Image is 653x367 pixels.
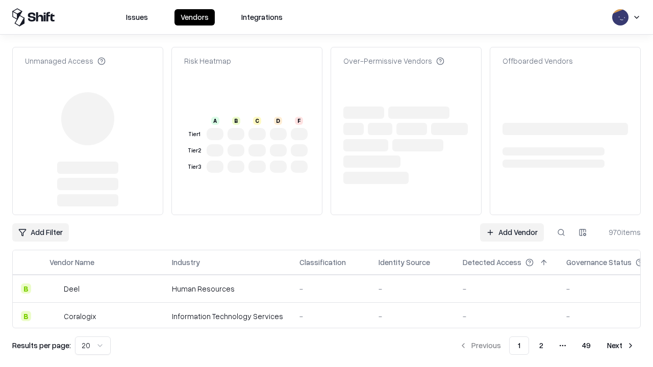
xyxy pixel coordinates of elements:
div: B [21,311,31,321]
div: Detected Access [463,257,521,268]
p: Results per page: [12,340,71,351]
button: 49 [574,336,599,355]
div: Tier 3 [186,163,203,171]
div: - [463,283,550,294]
button: Add Filter [12,223,69,242]
img: Coralogix [49,311,60,321]
button: Issues [120,9,154,25]
div: - [299,283,362,294]
div: Tier 1 [186,130,203,139]
div: Risk Heatmap [184,56,231,66]
div: C [253,117,261,125]
button: Integrations [235,9,289,25]
div: Coralogix [64,311,96,322]
div: - [299,311,362,322]
div: Deel [64,283,80,294]
div: F [295,117,303,125]
button: Vendors [174,9,215,25]
div: - [379,311,446,322]
div: Unmanaged Access [25,56,106,66]
div: Classification [299,257,346,268]
div: B [21,283,31,294]
nav: pagination [453,336,641,355]
div: Identity Source [379,257,430,268]
a: Add Vendor [480,223,544,242]
div: Human Resources [172,283,283,294]
button: 2 [531,336,551,355]
div: - [463,311,550,322]
img: Deel [49,283,60,294]
div: Vendor Name [49,257,94,268]
div: Offboarded Vendors [503,56,573,66]
div: B [232,117,240,125]
div: 970 items [600,227,641,238]
div: Tier 2 [186,146,203,155]
div: A [211,117,219,125]
div: Governance Status [566,257,632,268]
div: - [379,283,446,294]
div: Industry [172,257,200,268]
div: Information Technology Services [172,311,283,322]
div: D [274,117,282,125]
div: Over-Permissive Vendors [343,56,444,66]
button: 1 [509,336,529,355]
button: Next [601,336,641,355]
